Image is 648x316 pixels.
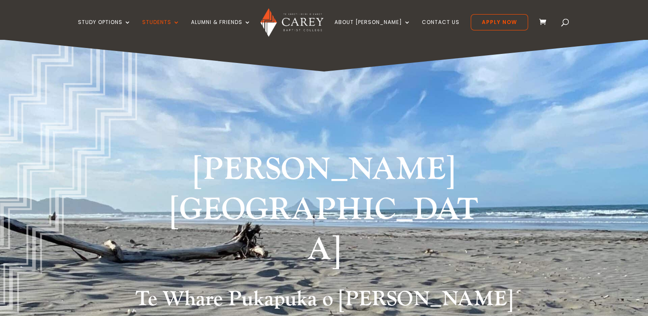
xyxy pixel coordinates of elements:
[422,19,460,39] a: Contact Us
[191,19,251,39] a: Alumni & Friends
[164,150,485,274] h1: [PERSON_NAME][GEOGRAPHIC_DATA]
[260,8,323,37] img: Carey Baptist College
[93,287,555,316] h2: Te Whare Pukapuka o [PERSON_NAME]
[471,14,528,30] a: Apply Now
[334,19,411,39] a: About [PERSON_NAME]
[78,19,131,39] a: Study Options
[142,19,180,39] a: Students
